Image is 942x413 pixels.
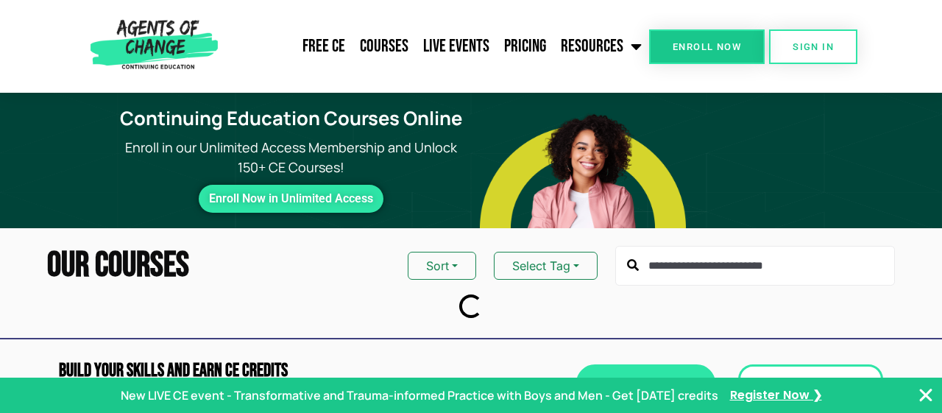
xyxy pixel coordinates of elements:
[769,29,857,64] a: SIGN IN
[793,42,834,52] span: SIGN IN
[224,28,649,65] nav: Menu
[673,42,741,52] span: Enroll Now
[209,195,373,202] span: Enroll Now in Unlimited Access
[497,28,553,65] a: Pricing
[576,364,715,402] a: Enroll Now
[553,28,649,65] a: Resources
[121,386,718,404] p: New LIVE CE event - Transformative and Trauma-informed Practice with Boys and Men - Get [DATE] cr...
[494,252,598,280] button: Select Tag
[408,252,476,280] button: Sort
[416,28,497,65] a: Live Events
[295,28,353,65] a: Free CE
[59,361,464,380] h2: Build Your Skills and Earn CE CREDITS
[119,107,462,130] h1: Continuing Education Courses Online
[47,248,189,283] h2: Our Courses
[649,29,765,64] a: Enroll Now
[730,387,822,403] a: Register Now ❯
[917,386,935,404] button: Close Banner
[110,138,471,177] p: Enroll in our Unlimited Access Membership and Unlock 150+ CE Courses!
[199,185,383,213] a: Enroll Now in Unlimited Access
[353,28,416,65] a: Courses
[738,364,883,402] a: Free Preview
